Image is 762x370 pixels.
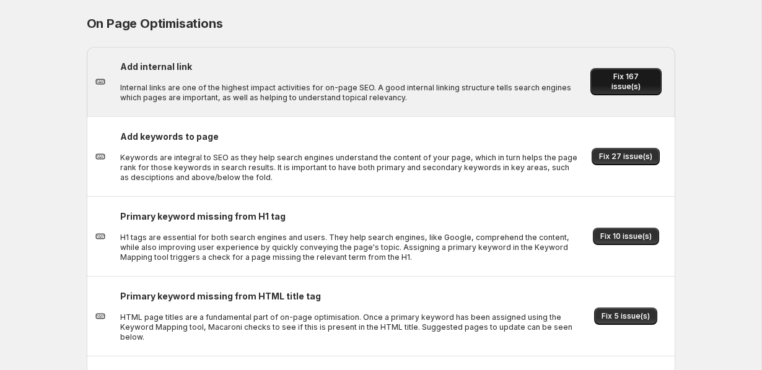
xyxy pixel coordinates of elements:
[120,153,580,183] p: Keywords are integral to SEO as they help search engines understand the content of your page, whi...
[120,233,580,262] p: H1 tags are essential for both search engines and users. They help search engines, like Google, c...
[120,210,286,223] h2: Primary keyword missing from H1 tag
[594,308,657,325] button: Fix 5 issue(s)
[590,68,662,95] button: Fix 167 issue(s)
[592,148,660,165] button: Fix 27 issue(s)
[593,228,659,245] button: Fix 10 issue(s)
[120,83,578,103] p: Internal links are one of the highest impact activities for on-page SEO. A good internal linking ...
[602,311,650,321] span: Fix 5 issue(s)
[120,61,192,73] h2: Add internal link
[120,312,582,342] p: HTML page titles are a fundamental part of on-page optimisation. Once a primary keyword has been ...
[120,131,219,143] h2: Add keywords to page
[598,72,654,92] span: Fix 167 issue(s)
[599,152,652,161] span: Fix 27 issue(s)
[120,290,321,303] h2: Primary keyword missing from HTML title tag
[600,231,652,241] span: Fix 10 issue(s)
[87,16,223,31] span: On Page Optimisations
